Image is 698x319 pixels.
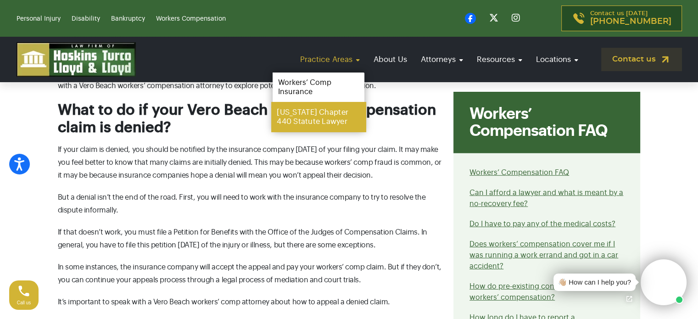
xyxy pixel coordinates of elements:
[590,17,671,26] span: [PHONE_NUMBER]
[558,277,631,288] div: 👋🏼 How can I help you?
[469,169,569,176] a: Workers’ Compensation FAQ
[271,102,366,132] a: [US_STATE] Chapter 440 Statute Lawyer
[111,16,145,22] a: Bankruptcy
[469,220,615,228] a: Do I have to pay any of the medical costs?
[601,48,682,71] a: Contact us
[156,16,226,22] a: Workers Compensation
[17,42,136,77] img: logo
[17,300,31,305] span: Call us
[469,283,601,301] a: How do pre-existing conditions affect workers’ compensation?
[369,46,412,73] a: About Us
[17,16,61,22] a: Personal Injury
[469,241,618,270] a: Does workers’ compensation cover me if I was running a work errand and got in a car accident?
[58,143,443,182] p: If your claim is denied, you should be notified by the insurance company [DATE] of your filing yo...
[72,16,100,22] a: Disability
[453,92,640,153] div: Workers’ Compensation FAQ
[620,289,639,308] a: Open chat
[58,191,443,217] p: But a denial isn’t the end of the road. First, you will need to work with the insurance company t...
[531,46,583,73] a: Locations
[58,101,443,137] h2: What to do if your Vero Beach workers’ compensation claim is denied?
[561,6,682,31] a: Contact us [DATE][PHONE_NUMBER]
[273,73,364,102] a: Workers’ Comp Insurance
[590,11,671,26] p: Contact us [DATE]
[296,46,364,73] a: Practice Areas
[58,226,443,252] p: If that doesn’t work, you must file a Petition for Benefits with the Office of the Judges of Comp...
[58,261,443,286] p: In some instances, the insurance company will accept the appeal and pay your workers’ comp claim....
[416,46,468,73] a: Attorneys
[58,296,443,308] p: It’s important to speak with a Vero Beach workers’ comp attorney about how to appeal a denied claim.
[472,46,527,73] a: Resources
[469,189,623,207] a: Can I afford a lawyer and what is meant by a no-recovery fee?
